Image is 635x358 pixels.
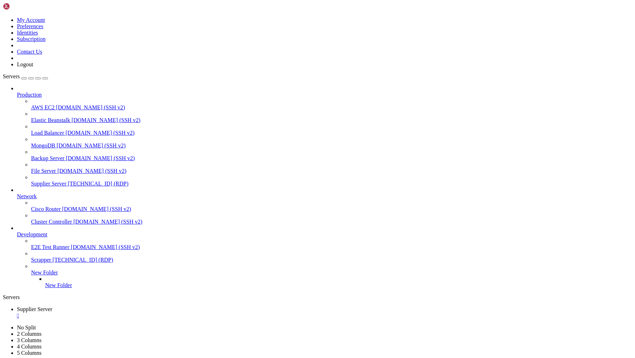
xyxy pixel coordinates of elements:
[17,350,42,356] a: 5 Columns
[17,61,33,67] a: Logout
[31,212,632,225] li: Cluster Controller [DOMAIN_NAME] (SSH v2)
[31,269,58,275] span: New Folder
[17,306,632,319] a: Supplier Server
[17,193,37,199] span: Network
[31,149,632,162] li: Backup Server [DOMAIN_NAME] (SSH v2)
[31,130,632,136] a: Load Balancer [DOMAIN_NAME] (SSH v2)
[31,200,632,212] li: Cisco Router [DOMAIN_NAME] (SSH v2)
[17,85,632,187] li: Production
[31,111,632,123] li: Elastic Beanstalk [DOMAIN_NAME] (SSH v2)
[45,282,632,289] a: New Folder
[17,344,42,350] a: 4 Columns
[31,238,632,250] li: E2E Test Runner [DOMAIN_NAME] (SSH v2)
[56,104,125,110] span: [DOMAIN_NAME] (SSH v2)
[31,257,632,263] a: Scrapper [TECHNICAL_ID] (RDP)
[62,206,131,212] span: [DOMAIN_NAME] (SSH v2)
[31,219,72,225] span: Cluster Controller
[3,294,632,301] div: Servers
[72,117,141,123] span: [DOMAIN_NAME] (SSH v2)
[31,142,55,148] span: MongoDB
[31,117,632,123] a: Elastic Beanstalk [DOMAIN_NAME] (SSH v2)
[68,181,128,187] span: [TECHNICAL_ID] (RDP)
[31,263,632,289] li: New Folder
[17,231,632,238] a: Development
[31,181,632,187] a: Supplier Server [TECHNICAL_ID] (RDP)
[17,306,52,312] span: Supplier Server
[31,206,632,212] a: Cisco Router [DOMAIN_NAME] (SSH v2)
[31,136,632,149] li: MongoDB [DOMAIN_NAME] (SSH v2)
[31,142,632,149] a: MongoDB [DOMAIN_NAME] (SSH v2)
[73,219,143,225] span: [DOMAIN_NAME] (SSH v2)
[31,104,632,111] a: AWS EC2 [DOMAIN_NAME] (SSH v2)
[31,250,632,263] li: Scrapper [TECHNICAL_ID] (RDP)
[17,49,42,55] a: Contact Us
[56,142,126,148] span: [DOMAIN_NAME] (SSH v2)
[31,174,632,187] li: Supplier Server [TECHNICAL_ID] (RDP)
[17,187,632,225] li: Network
[17,324,36,330] a: No Split
[45,276,632,289] li: New Folder
[31,130,64,136] span: Load Balancer
[17,231,47,237] span: Development
[17,36,46,42] a: Subscription
[17,17,45,23] a: My Account
[31,104,55,110] span: AWS EC2
[17,331,42,337] a: 2 Columns
[66,130,135,136] span: [DOMAIN_NAME] (SSH v2)
[17,30,38,36] a: Identities
[17,92,42,98] span: Production
[17,92,632,98] a: Production
[31,257,51,263] span: Scrapper
[31,123,632,136] li: Load Balancer [DOMAIN_NAME] (SSH v2)
[31,117,70,123] span: Elastic Beanstalk
[31,155,65,161] span: Backup Server
[45,282,72,288] span: New Folder
[66,155,135,161] span: [DOMAIN_NAME] (SSH v2)
[31,98,632,111] li: AWS EC2 [DOMAIN_NAME] (SSH v2)
[17,23,43,29] a: Preferences
[3,3,43,10] img: Shellngn
[58,168,127,174] span: [DOMAIN_NAME] (SSH v2)
[3,73,48,79] a: Servers
[31,244,632,250] a: E2E Test Runner [DOMAIN_NAME] (SSH v2)
[53,257,113,263] span: [TECHNICAL_ID] (RDP)
[31,269,632,276] a: New Folder
[71,244,140,250] span: [DOMAIN_NAME] (SSH v2)
[31,168,56,174] span: File Server
[3,73,20,79] span: Servers
[31,244,69,250] span: E2E Test Runner
[17,313,632,319] a: 
[31,162,632,174] li: File Server [DOMAIN_NAME] (SSH v2)
[31,168,632,174] a: File Server [DOMAIN_NAME] (SSH v2)
[31,206,61,212] span: Cisco Router
[31,219,632,225] a: Cluster Controller [DOMAIN_NAME] (SSH v2)
[17,193,632,200] a: Network
[31,155,632,162] a: Backup Server [DOMAIN_NAME] (SSH v2)
[31,181,66,187] span: Supplier Server
[17,225,632,289] li: Development
[17,337,42,343] a: 3 Columns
